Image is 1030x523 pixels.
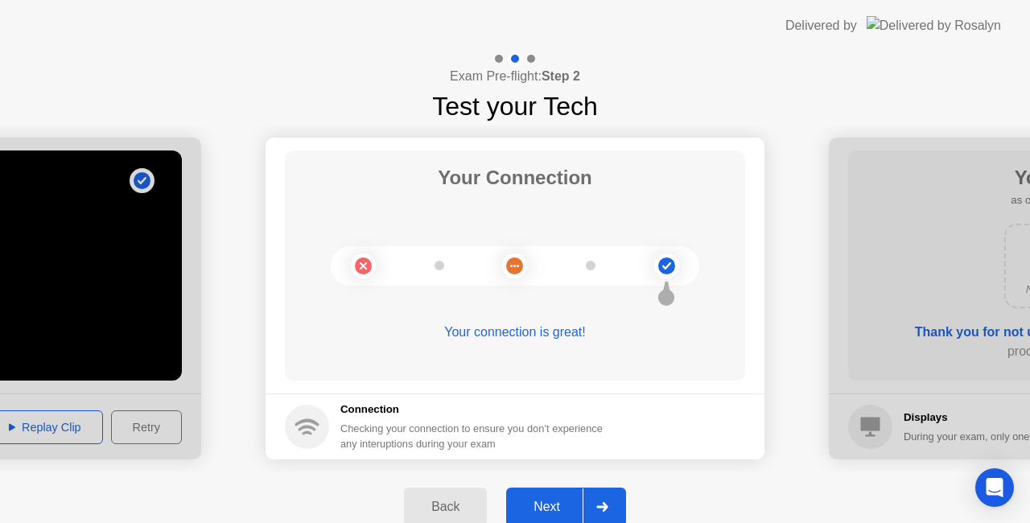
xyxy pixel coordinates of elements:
[785,16,857,35] div: Delivered by
[438,163,592,192] h1: Your Connection
[409,500,482,514] div: Back
[542,69,580,83] b: Step 2
[450,67,580,86] h4: Exam Pre-flight:
[511,500,583,514] div: Next
[340,402,612,418] h5: Connection
[975,468,1014,507] div: Open Intercom Messenger
[340,421,612,451] div: Checking your connection to ensure you don’t experience any interuptions during your exam
[285,323,745,342] div: Your connection is great!
[867,16,1001,35] img: Delivered by Rosalyn
[432,87,598,126] h1: Test your Tech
